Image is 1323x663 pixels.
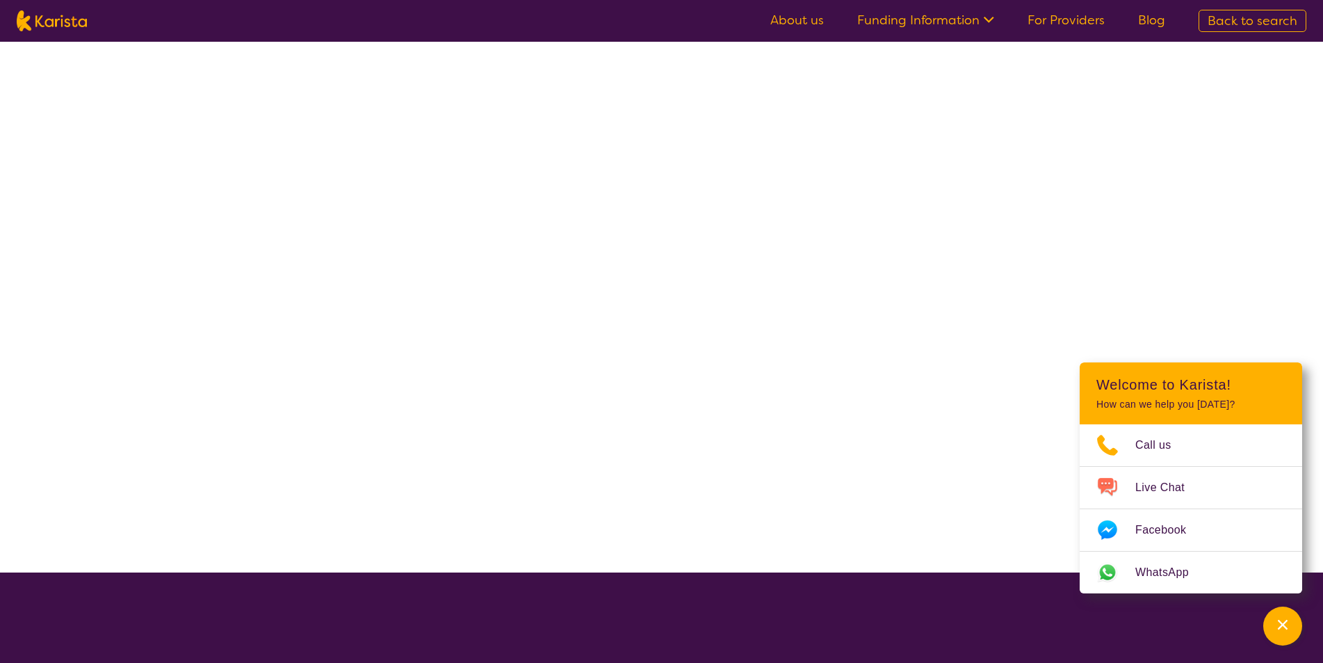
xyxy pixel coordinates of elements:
img: Karista logo [17,10,87,31]
a: Blog [1138,12,1165,29]
span: Live Chat [1135,477,1201,498]
ul: Choose channel [1080,424,1302,593]
a: Web link opens in a new tab. [1080,552,1302,593]
span: Call us [1135,435,1188,456]
a: Funding Information [857,12,994,29]
a: Back to search [1199,10,1306,32]
a: About us [770,12,824,29]
button: Channel Menu [1263,607,1302,646]
p: How can we help you [DATE]? [1096,399,1285,410]
span: Back to search [1208,13,1297,29]
div: Channel Menu [1080,362,1302,593]
span: WhatsApp [1135,562,1206,583]
a: For Providers [1028,12,1105,29]
span: Facebook [1135,520,1203,541]
h2: Welcome to Karista! [1096,376,1285,393]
